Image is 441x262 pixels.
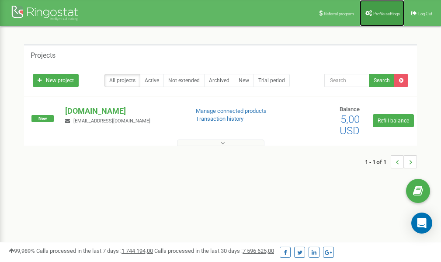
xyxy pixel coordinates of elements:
[365,155,391,168] span: 1 - 1 of 1
[31,52,56,59] h5: Projects
[243,248,274,254] u: 7 596 625,00
[369,74,395,87] button: Search
[196,115,243,122] a: Transaction history
[122,248,153,254] u: 1 744 194,00
[340,113,360,137] span: 5,00 USD
[324,74,369,87] input: Search
[411,213,432,234] div: Open Intercom Messenger
[73,118,150,124] span: [EMAIL_ADDRESS][DOMAIN_NAME]
[340,106,360,112] span: Balance
[373,114,414,127] a: Refill balance
[365,147,417,177] nav: ...
[253,74,290,87] a: Trial period
[104,74,140,87] a: All projects
[204,74,234,87] a: Archived
[196,108,267,114] a: Manage connected products
[154,248,274,254] span: Calls processed in the last 30 days :
[418,11,432,16] span: Log Out
[31,115,54,122] span: New
[9,248,35,254] span: 99,989%
[65,105,181,117] p: [DOMAIN_NAME]
[33,74,79,87] a: New project
[234,74,254,87] a: New
[36,248,153,254] span: Calls processed in the last 7 days :
[140,74,164,87] a: Active
[373,11,400,16] span: Profile settings
[324,11,354,16] span: Referral program
[163,74,205,87] a: Not extended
